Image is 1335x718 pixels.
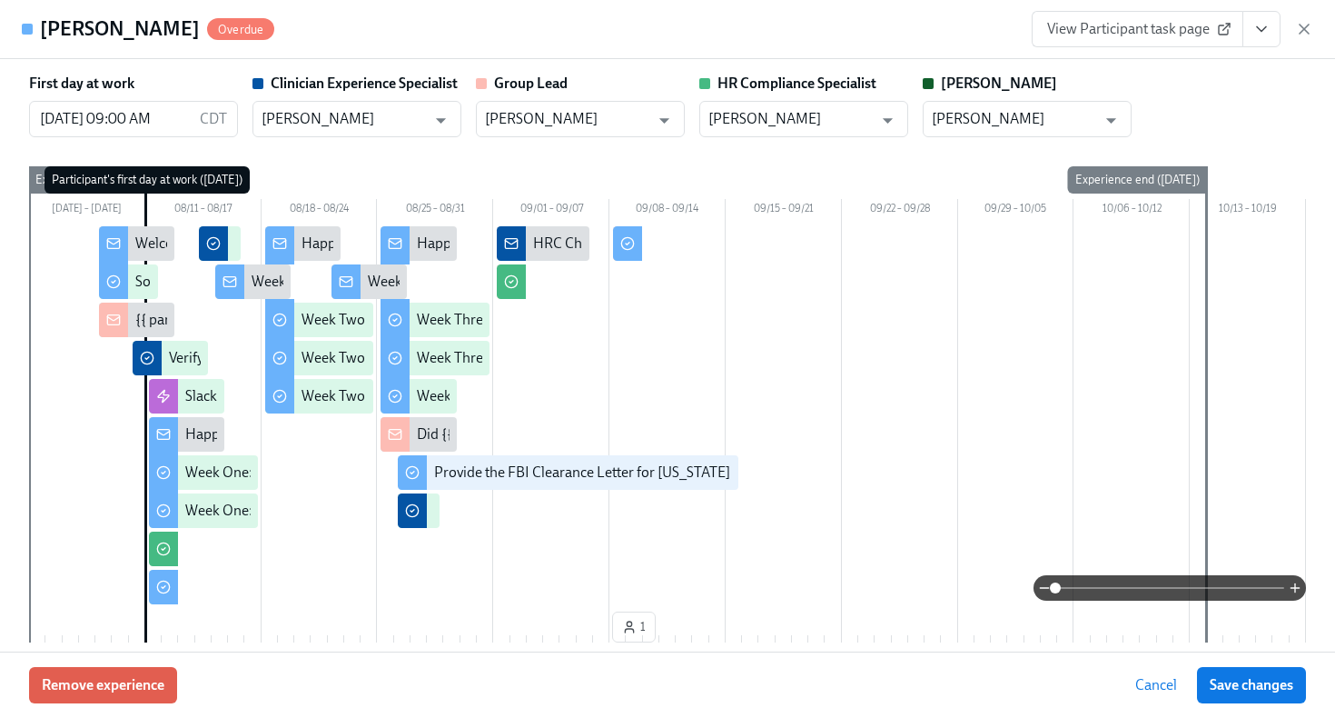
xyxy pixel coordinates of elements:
[1135,676,1177,694] span: Cancel
[29,199,145,223] div: [DATE] – [DATE]
[941,75,1057,92] strong: [PERSON_NAME]
[650,106,678,135] button: Open
[262,199,378,223] div: 08/18 – 08/24
[302,386,698,406] div: Week Two: Compliance Crisis Response (~1.5 hours to complete)
[427,106,455,135] button: Open
[40,15,200,43] h4: [PERSON_NAME]
[874,106,902,135] button: Open
[1032,11,1243,47] a: View Participant task page
[271,75,458,92] strong: Clinician Experience Specialist
[185,463,606,483] div: Week One: Welcome To Charlie Health Tasks! (~3 hours to complete)
[726,199,842,223] div: 09/15 – 09/21
[42,676,164,694] span: Remove experience
[1073,199,1190,223] div: 10/06 – 10/12
[958,199,1074,223] div: 09/29 – 10/05
[1068,166,1207,194] div: Experience end ([DATE])
[1242,11,1281,47] button: View task page
[207,23,274,36] span: Overdue
[135,234,371,254] div: Welcome To The Charlie Health Team!
[185,424,288,444] div: Happy First Day!
[612,612,656,643] button: 1
[185,386,261,406] div: Slack Invites
[1097,106,1125,135] button: Open
[1197,667,1306,703] button: Save changes
[145,199,262,223] div: 08/11 – 08/17
[29,74,134,94] label: First day at work
[135,310,439,330] div: {{ participant.fullName }} has started onboarding
[302,348,626,368] div: Week Two: Core Processes (~1.25 hours to complete)
[417,348,890,368] div: Week Three: Ethics, Conduct, & Legal Responsibilities (~5 hours to complete)
[842,199,958,223] div: 09/22 – 09/28
[200,109,227,129] p: CDT
[417,386,796,406] div: Week Three: Final Onboarding Tasks (~1.5 hours to complete)
[717,75,876,92] strong: HR Compliance Specialist
[135,272,235,292] div: Software Set-Up
[533,234,603,254] div: HRC Check
[609,199,726,223] div: 09/08 – 09/14
[29,667,177,703] button: Remove experience
[252,272,440,292] div: Week One Onboarding Recap!
[1190,199,1306,223] div: 10/13 – 10/19
[622,618,646,636] span: 1
[493,199,609,223] div: 09/01 – 09/07
[1210,676,1293,694] span: Save changes
[185,501,579,521] div: Week One: Essential Compliance Tasks (~6.5 hours to complete)
[377,199,493,223] div: 08/25 – 08/31
[434,463,730,483] div: Provide the FBI Clearance Letter for [US_STATE]
[169,348,430,368] div: Verify Elation for {{ participant.fullName }}
[302,234,413,254] div: Happy Week Two!
[368,272,556,292] div: Week Two Onboarding Recap!
[1122,667,1190,703] button: Cancel
[494,75,568,92] strong: Group Lead
[44,166,250,194] div: Participant's first day at work ([DATE])
[417,234,628,254] div: Happy Final Week of Onboarding!
[417,424,760,444] div: Did {{ participant.fullName }} Schedule A Meet & Greet?
[1047,20,1228,38] span: View Participant task page
[417,310,907,330] div: Week Three: Cultural Competence & Special Populations (~3 hours to complete)
[302,310,655,330] div: Week Two: Get To Know Your Role (~4 hours to complete)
